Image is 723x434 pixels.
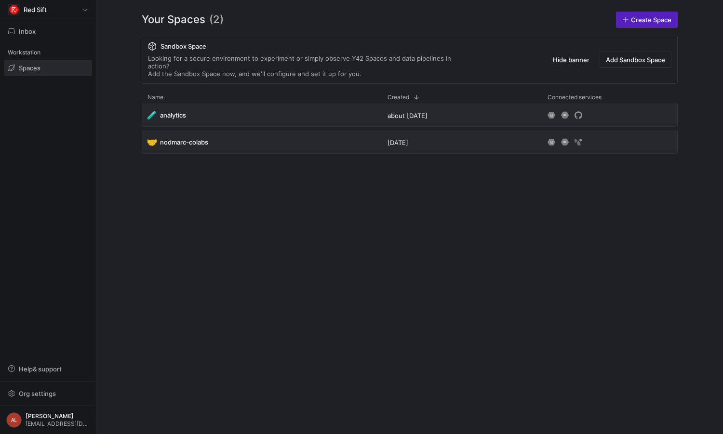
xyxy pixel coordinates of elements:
[147,111,156,119] span: 🧪
[6,412,22,428] div: AL
[24,6,47,13] span: Red Sift
[19,390,56,397] span: Org settings
[388,139,408,146] span: [DATE]
[4,60,92,76] a: Spaces
[4,361,92,377] button: Help& support
[147,94,163,101] span: Name
[147,138,156,146] span: 🤝
[548,94,602,101] span: Connected services
[4,410,92,430] button: AL[PERSON_NAME][EMAIL_ADDRESS][DOMAIN_NAME]
[4,391,92,398] a: Org settings
[19,64,40,72] span: Spaces
[142,104,678,131] div: Press SPACE to select this row.
[600,52,671,68] button: Add Sandbox Space
[209,12,224,28] span: (2)
[19,27,36,35] span: Inbox
[553,56,589,64] span: Hide banner
[161,42,206,50] span: Sandbox Space
[142,12,205,28] span: Your Spaces
[19,365,62,373] span: Help & support
[4,23,92,39] button: Inbox
[547,52,596,68] button: Hide banner
[388,112,428,119] span: about [DATE]
[160,111,186,119] span: analytics
[631,16,671,24] span: Create Space
[148,54,471,78] div: Looking for a secure environment to experiment or simply observe Y42 Spaces and data pipelines in...
[606,56,665,64] span: Add Sandbox Space
[4,385,92,402] button: Org settings
[4,45,92,60] div: Workstation
[160,138,208,146] span: nodmarc-colabs
[26,413,90,420] span: [PERSON_NAME]
[142,131,678,158] div: Press SPACE to select this row.
[388,94,409,101] span: Created
[9,5,19,14] img: https://storage.googleapis.com/y42-prod-data-exchange/images/C0c2ZRu8XU2mQEXUlKrTCN4i0dD3czfOt8UZ...
[616,12,678,28] a: Create Space
[26,421,90,427] span: [EMAIL_ADDRESS][DOMAIN_NAME]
